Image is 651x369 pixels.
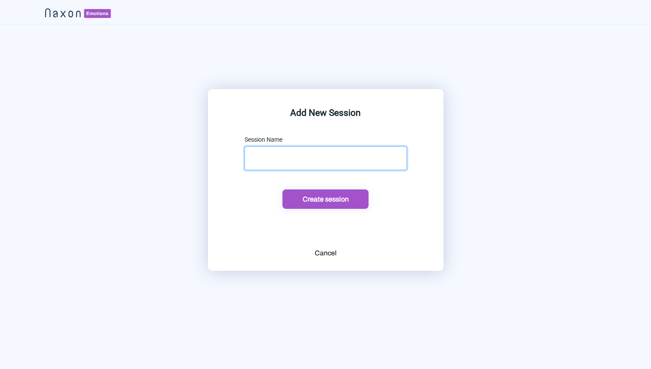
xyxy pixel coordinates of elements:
[312,248,339,259] button: Cancel
[282,189,369,209] button: Create session
[245,133,282,146] label: Session Name
[285,195,366,204] div: Create session
[290,108,361,118] strong: Add New Session
[315,248,337,258] div: Cancel
[43,6,112,19] img: naxon_small_logo_2.png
